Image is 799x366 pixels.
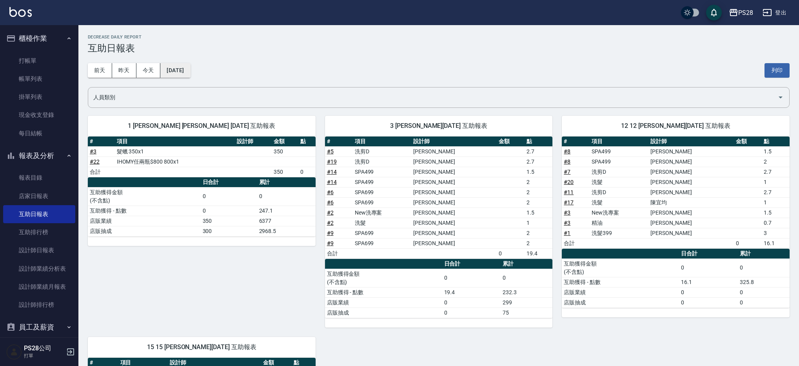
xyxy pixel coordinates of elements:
td: IHOMY任兩瓶$800 800x1 [115,157,235,167]
th: 項目 [353,137,411,147]
h5: PS28公司 [24,344,64,352]
td: 互助獲得金額 (不含點) [562,259,679,277]
td: [PERSON_NAME] [648,208,734,218]
table: a dense table [562,137,790,249]
a: #2 [327,220,334,226]
button: 紅利點數設定 [3,337,75,358]
td: 洗髮 [590,197,648,208]
img: Logo [9,7,32,17]
a: 現金收支登錄 [3,106,75,124]
a: 打帳單 [3,52,75,70]
td: 店販抽成 [88,226,201,236]
a: #3 [564,220,570,226]
td: 互助獲得 - 點數 [562,277,679,287]
a: #9 [327,230,334,236]
span: 1 [PERSON_NAME] [PERSON_NAME] [DATE] 互助報表 [97,122,306,130]
td: [PERSON_NAME] [648,177,734,187]
button: 報表及分析 [3,146,75,166]
a: 設計師業績分析表 [3,260,75,278]
td: 店販業績 [88,216,201,226]
td: 洗髮399 [590,228,648,238]
td: 洗髮 [353,218,411,228]
p: 打單 [24,352,64,359]
th: 設計師 [411,137,497,147]
th: 日合計 [201,177,257,188]
td: 0 [298,167,315,177]
a: 互助排行榜 [3,223,75,241]
td: 2 [525,238,552,248]
th: 金額 [497,137,525,147]
button: Open [774,91,787,104]
td: 0 [497,248,525,259]
button: [DATE] [160,63,190,78]
th: # [88,137,115,147]
td: 洗髮 [590,177,648,187]
a: #6 [327,189,334,195]
td: 2.7 [762,187,790,197]
span: 3 [PERSON_NAME][DATE] 互助報表 [334,122,543,130]
td: 2.7 [525,157,552,167]
a: #17 [564,199,574,206]
td: 0.7 [762,218,790,228]
td: 0 [201,187,257,206]
td: 3 [762,228,790,238]
a: #2 [327,209,334,216]
td: 2.7 [525,146,552,157]
td: [PERSON_NAME] [648,218,734,228]
td: 互助獲得 - 點數 [88,206,201,216]
td: 0 [501,269,552,287]
td: 互助獲得 - 點數 [325,287,442,297]
td: [PERSON_NAME] [411,228,497,238]
td: 0 [442,308,501,318]
td: 洗剪D [353,157,411,167]
td: 2 [525,197,552,208]
th: 日合計 [442,259,501,269]
td: 2 [525,228,552,238]
button: 前天 [88,63,112,78]
a: #22 [90,158,100,165]
button: 櫃檯作業 [3,28,75,49]
td: 合計 [88,167,115,177]
a: 設計師日報表 [3,241,75,259]
td: 0 [201,206,257,216]
th: 日合計 [679,249,738,259]
td: 1 [762,197,790,208]
a: 掛單列表 [3,88,75,106]
td: 合計 [325,248,353,259]
table: a dense table [88,137,316,177]
th: 點 [298,137,315,147]
td: SPA699 [353,228,411,238]
td: [PERSON_NAME] [411,187,497,197]
h2: Decrease Daily Report [88,35,790,40]
table: a dense table [562,249,790,308]
td: [PERSON_NAME] [411,146,497,157]
h3: 互助日報表 [88,43,790,54]
button: 今天 [136,63,161,78]
td: 洗剪D [353,146,411,157]
td: 232.3 [501,287,552,297]
td: 陳宜均 [648,197,734,208]
td: 1 [525,218,552,228]
a: 店家日報表 [3,187,75,205]
td: SPA699 [353,187,411,197]
td: 店販抽成 [562,297,679,308]
td: SPA699 [353,197,411,208]
td: 0 [442,297,501,308]
th: 金額 [272,137,299,147]
td: 1.5 [525,208,552,218]
td: 0 [734,238,762,248]
td: [PERSON_NAME] [411,197,497,208]
a: #3 [564,209,570,216]
td: 0 [738,297,790,308]
td: 0 [442,269,501,287]
td: 0 [679,297,738,308]
td: 19.4 [525,248,552,259]
td: 1.5 [525,167,552,177]
a: 帳單列表 [3,70,75,88]
td: [PERSON_NAME] [648,167,734,177]
th: 累計 [501,259,552,269]
a: 設計師業績月報表 [3,278,75,296]
td: [PERSON_NAME] [648,157,734,167]
td: 0 [679,259,738,277]
td: [PERSON_NAME] [648,146,734,157]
